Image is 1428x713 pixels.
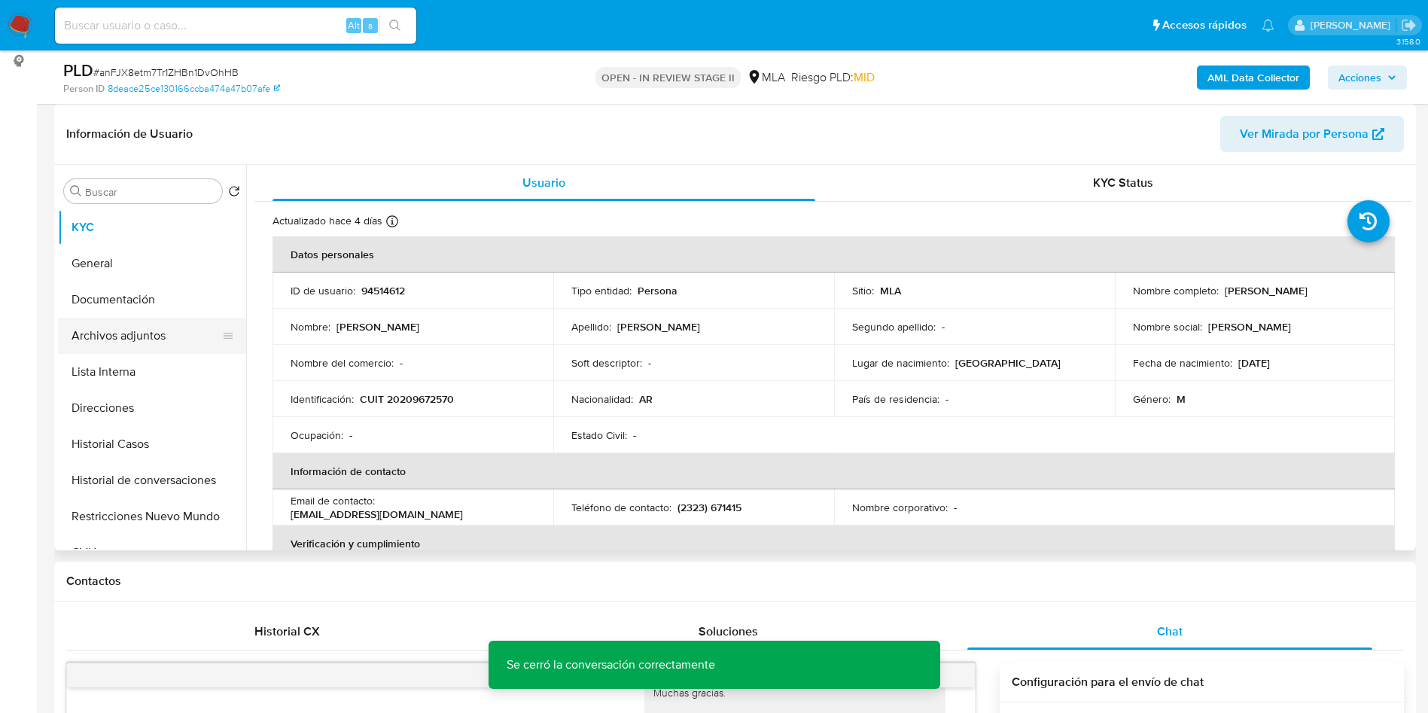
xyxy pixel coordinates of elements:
p: Segundo apellido : [852,320,936,334]
p: Identificación : [291,392,354,406]
p: ID de usuario : [291,284,355,297]
p: [PERSON_NAME] [617,320,700,334]
p: 94514612 [361,284,405,297]
p: Actualizado hace 4 días [273,214,382,228]
button: Restricciones Nuevo Mundo [58,498,246,535]
a: 8deace25ce130166ccba474a47b07afe [108,82,280,96]
button: Buscar [70,185,82,197]
p: AR [639,392,653,406]
p: OPEN - IN REVIEW STAGE II [595,67,741,88]
button: KYC [58,209,246,245]
span: MID [854,69,875,86]
p: CUIT 20209672570 [360,392,454,406]
p: Sitio : [852,284,874,297]
button: Historial Casos [58,426,246,462]
p: - [945,392,948,406]
a: Salir [1401,17,1417,33]
div: MLA [747,69,785,86]
span: Chat [1157,623,1183,640]
button: Acciones [1328,66,1407,90]
button: CVU [58,535,246,571]
p: [DATE] [1238,356,1270,370]
p: Género : [1133,392,1171,406]
p: Se cerró la conversación correctamente [489,641,733,689]
button: Archivos adjuntos [58,318,234,354]
p: Fecha de nacimiento : [1133,356,1232,370]
a: Notificaciones [1262,19,1274,32]
p: Nombre corporativo : [852,501,948,514]
span: Usuario [522,174,565,191]
p: Ocupación : [291,428,343,442]
span: Riesgo PLD: [791,69,875,86]
button: Documentación [58,282,246,318]
p: Nombre completo : [1133,284,1219,297]
button: General [58,245,246,282]
p: - [633,428,636,442]
p: [PERSON_NAME] [336,320,419,334]
span: Soluciones [699,623,758,640]
th: Verificación y cumplimiento [273,526,1395,562]
p: Soft descriptor : [571,356,642,370]
button: AML Data Collector [1197,66,1310,90]
p: [GEOGRAPHIC_DATA] [955,356,1061,370]
p: Teléfono de contacto : [571,501,671,514]
p: Email de contacto : [291,494,375,507]
p: - [942,320,945,334]
span: KYC Status [1093,174,1153,191]
button: Ver Mirada por Persona [1220,116,1404,152]
button: Volver al orden por defecto [228,185,240,202]
p: Persona [638,284,677,297]
span: Ver Mirada por Persona [1240,116,1369,152]
input: Buscar [85,185,216,199]
button: search-icon [379,15,410,36]
p: - [954,501,957,514]
b: Person ID [63,82,105,96]
p: - [400,356,403,370]
p: Lugar de nacimiento : [852,356,949,370]
button: Lista Interna [58,354,246,390]
p: País de residencia : [852,392,939,406]
p: - [648,356,651,370]
h1: Contactos [66,574,1404,589]
p: Nacionalidad : [571,392,633,406]
button: Direcciones [58,390,246,426]
p: Nombre : [291,320,330,334]
p: valeria.duch@mercadolibre.com [1311,18,1396,32]
b: AML Data Collector [1207,66,1299,90]
p: Apellido : [571,320,611,334]
input: Buscar usuario o caso... [55,16,416,35]
p: Estado Civil : [571,428,627,442]
span: Historial CX [254,623,320,640]
span: Alt [348,18,360,32]
p: MLA [880,284,901,297]
h1: Información de Usuario [66,126,193,142]
p: [PERSON_NAME] [1225,284,1308,297]
p: Nombre social : [1133,320,1202,334]
button: Historial de conversaciones [58,462,246,498]
th: Datos personales [273,236,1395,273]
span: Accesos rápidos [1162,17,1247,33]
p: Nombre del comercio : [291,356,394,370]
span: s [368,18,373,32]
p: (2323) 671415 [677,501,741,514]
p: [EMAIL_ADDRESS][DOMAIN_NAME] [291,507,463,521]
p: [PERSON_NAME] [1208,320,1291,334]
span: # anFJX8etm7Tr1ZHBn1DvOhHB [93,65,239,80]
th: Información de contacto [273,453,1395,489]
span: Acciones [1338,66,1381,90]
span: 3.158.0 [1396,35,1420,47]
b: PLD [63,58,93,82]
p: - [349,428,352,442]
h3: Configuración para el envío de chat [1012,675,1392,690]
p: M [1177,392,1186,406]
p: Tipo entidad : [571,284,632,297]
